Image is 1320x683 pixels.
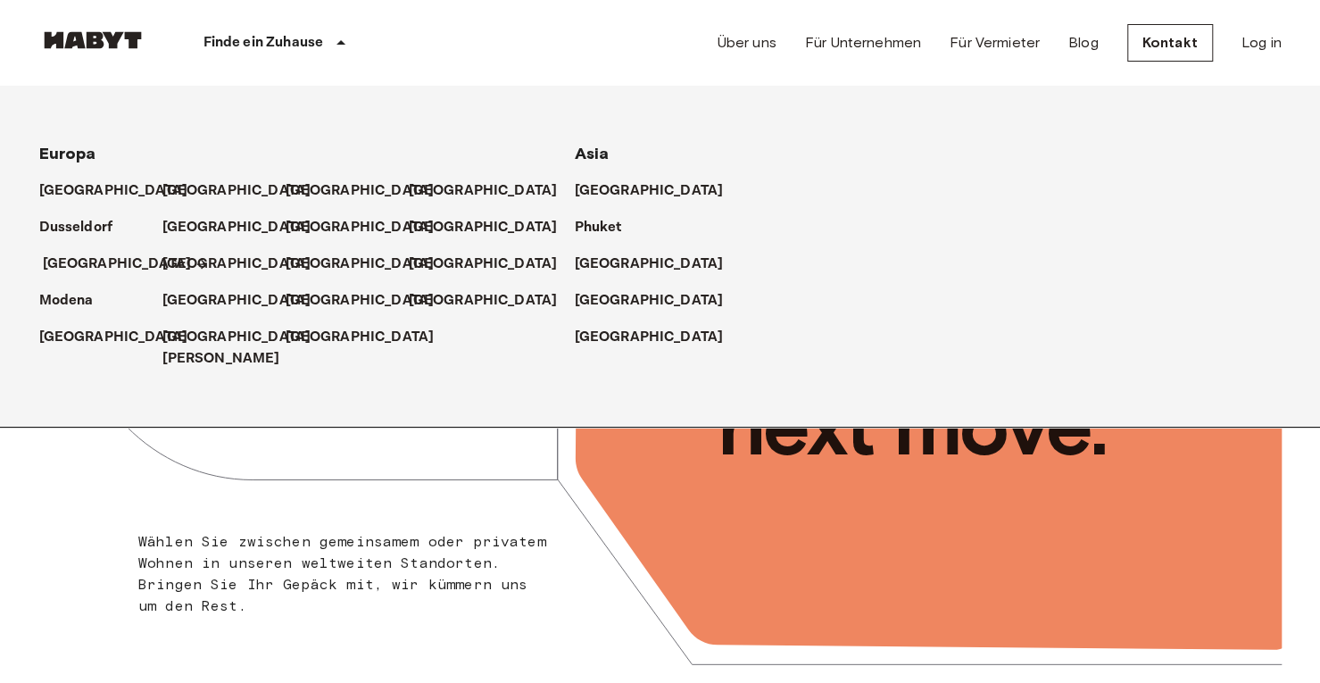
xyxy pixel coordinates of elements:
[162,217,311,238] p: [GEOGRAPHIC_DATA]
[162,290,311,312] p: [GEOGRAPHIC_DATA]
[39,180,206,202] a: [GEOGRAPHIC_DATA]
[575,290,724,312] p: [GEOGRAPHIC_DATA]
[39,217,131,238] a: Dusseldorf
[575,290,742,312] a: [GEOGRAPHIC_DATA]
[162,327,329,370] a: [GEOGRAPHIC_DATA][PERSON_NAME]
[409,180,576,202] a: [GEOGRAPHIC_DATA]
[409,217,576,238] a: [GEOGRAPHIC_DATA]
[39,31,146,49] img: Habyt
[1127,24,1213,62] a: Kontakt
[286,290,452,312] a: [GEOGRAPHIC_DATA]
[162,180,311,202] p: [GEOGRAPHIC_DATA]
[575,254,742,275] a: [GEOGRAPHIC_DATA]
[409,217,558,238] p: [GEOGRAPHIC_DATA]
[39,290,94,312] p: Modena
[575,327,724,348] p: [GEOGRAPHIC_DATA]
[575,180,724,202] p: [GEOGRAPHIC_DATA]
[286,180,435,202] p: [GEOGRAPHIC_DATA]
[138,531,548,617] p: Wählen Sie zwischen gemeinsamem oder privatem Wohnen in unseren weltweiten Standorten. Bringen Si...
[409,254,576,275] a: [GEOGRAPHIC_DATA]
[575,180,742,202] a: [GEOGRAPHIC_DATA]
[162,327,311,370] p: [GEOGRAPHIC_DATA][PERSON_NAME]
[286,254,435,275] p: [GEOGRAPHIC_DATA]
[39,144,96,163] span: Europa
[575,217,622,238] p: Phuket
[162,290,329,312] a: [GEOGRAPHIC_DATA]
[409,290,558,312] p: [GEOGRAPHIC_DATA]
[286,217,435,238] p: [GEOGRAPHIC_DATA]
[1241,32,1282,54] a: Log in
[286,327,435,348] p: [GEOGRAPHIC_DATA]
[575,254,724,275] p: [GEOGRAPHIC_DATA]
[409,290,576,312] a: [GEOGRAPHIC_DATA]
[409,254,558,275] p: [GEOGRAPHIC_DATA]
[39,180,188,202] p: [GEOGRAPHIC_DATA]
[39,327,206,348] a: [GEOGRAPHIC_DATA]
[162,254,329,275] a: [GEOGRAPHIC_DATA]
[286,180,452,202] a: [GEOGRAPHIC_DATA]
[39,290,112,312] a: Modena
[162,180,329,202] a: [GEOGRAPHIC_DATA]
[950,32,1040,54] a: Für Vermieter
[162,217,329,238] a: [GEOGRAPHIC_DATA]
[43,254,192,275] p: [GEOGRAPHIC_DATA]
[286,327,452,348] a: [GEOGRAPHIC_DATA]
[805,32,921,54] a: Für Unternehmen
[409,180,558,202] p: [GEOGRAPHIC_DATA]
[1068,32,1099,54] a: Blog
[575,217,640,238] a: Phuket
[575,144,610,163] span: Asia
[575,327,742,348] a: [GEOGRAPHIC_DATA]
[286,254,452,275] a: [GEOGRAPHIC_DATA]
[39,327,188,348] p: [GEOGRAPHIC_DATA]
[43,254,210,275] a: [GEOGRAPHIC_DATA]
[286,290,435,312] p: [GEOGRAPHIC_DATA]
[718,32,776,54] a: Über uns
[162,254,311,275] p: [GEOGRAPHIC_DATA]
[286,217,452,238] a: [GEOGRAPHIC_DATA]
[203,32,324,54] p: Finde ein Zuhause
[39,217,113,238] p: Dusseldorf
